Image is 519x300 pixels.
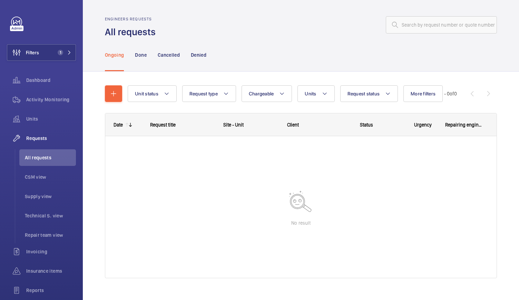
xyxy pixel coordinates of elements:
span: Activity Monitoring [26,96,76,103]
span: Client [287,122,299,128]
span: Reports [26,287,76,294]
button: Chargeable [242,85,292,102]
button: Filters1 [7,44,76,61]
span: All requests [25,154,76,161]
span: Request title [150,122,176,128]
span: Supply view [25,193,76,200]
span: Technical S. view [25,212,76,219]
button: More filters [403,85,443,102]
span: More filters [411,91,435,96]
span: of [450,91,454,96]
span: Units [305,91,316,96]
h2: Engineers requests [105,17,160,21]
span: Insurance items [26,268,76,274]
div: Date [114,122,123,128]
span: Chargeable [249,91,274,96]
p: Cancelled [158,51,180,58]
span: Invoicing [26,248,76,255]
span: Repairing engineer [445,122,483,128]
span: Filters [26,49,39,56]
span: Request status [347,91,380,96]
span: 1 [58,50,63,55]
span: Urgency [414,122,432,128]
span: Status [360,122,373,128]
span: Request type [189,91,218,96]
span: Repair team view [25,232,76,238]
span: 0 - 0 0 [440,91,457,96]
span: Site - Unit [223,122,244,128]
span: Dashboard [26,77,76,84]
span: Unit status [135,91,158,96]
p: Denied [191,51,206,58]
h1: All requests [105,26,160,38]
p: Ongoing [105,51,124,58]
p: Done [135,51,146,58]
span: Requests [26,135,76,142]
span: Units [26,115,76,122]
button: Units [297,85,334,102]
button: Request status [340,85,398,102]
input: Search by request number or quote number [386,16,497,34]
button: Request type [182,85,236,102]
button: Unit status [128,85,177,102]
span: CSM view [25,174,76,180]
